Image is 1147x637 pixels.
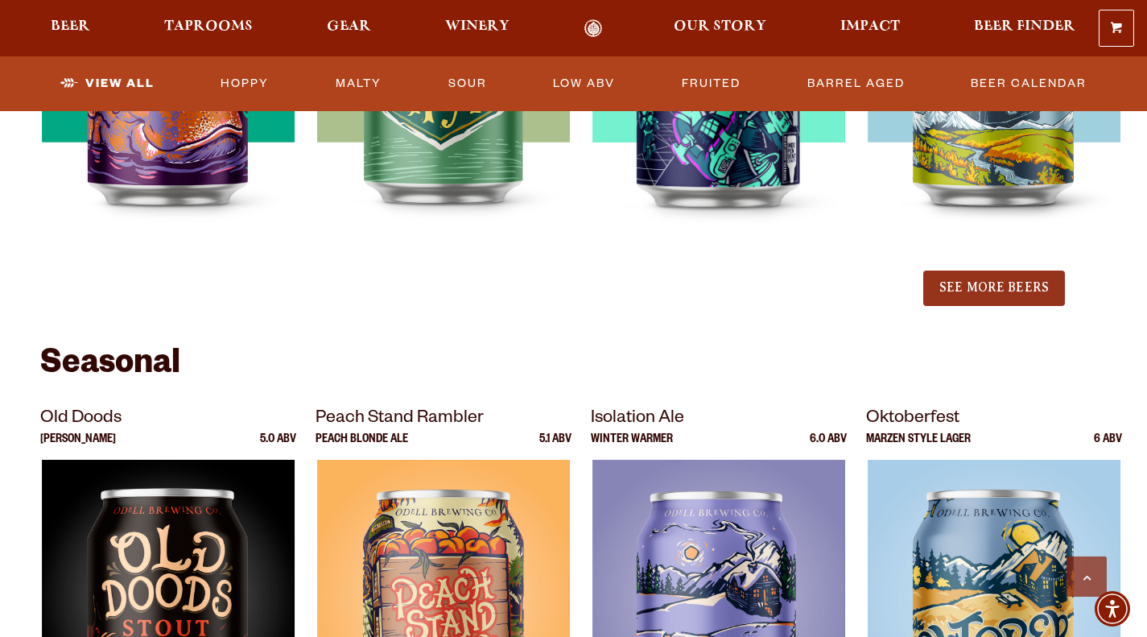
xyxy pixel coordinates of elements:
a: Beer Calendar [964,65,1093,102]
p: Old Doods [40,405,296,434]
p: Peach Blonde Ale [316,434,408,460]
a: Barrel Aged [801,65,911,102]
span: Our Story [674,20,766,33]
p: Peach Stand Rambler [316,405,571,434]
h2: Seasonal [40,347,1107,386]
p: Winter Warmer [591,434,673,460]
span: Taprooms [164,20,253,33]
a: Fruited [675,65,747,102]
a: Winery [435,19,520,38]
a: Hoppy [214,65,275,102]
span: Impact [840,20,900,33]
span: Beer Finder [974,20,1075,33]
p: 6.0 ABV [810,434,847,460]
a: Sour [442,65,493,102]
a: Gear [316,19,382,38]
a: Malty [329,65,388,102]
a: Our Story [663,19,777,38]
a: View All [54,65,161,102]
p: Isolation Ale [591,405,847,434]
span: Winery [445,20,510,33]
button: See More Beers [923,271,1065,306]
p: Marzen Style Lager [866,434,971,460]
a: Impact [830,19,910,38]
span: Beer [51,20,90,33]
div: Accessibility Menu [1095,591,1130,627]
span: Gear [327,20,371,33]
a: Beer Finder [963,19,1086,38]
p: Oktoberfest [866,405,1122,434]
p: 5.1 ABV [539,434,571,460]
p: 5.0 ABV [260,434,296,460]
p: 6 ABV [1094,434,1122,460]
a: Scroll to top [1067,556,1107,597]
p: [PERSON_NAME] [40,434,116,460]
a: Low ABV [547,65,621,102]
a: Odell Home [563,19,623,38]
a: Taprooms [154,19,263,38]
a: Beer [40,19,101,38]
